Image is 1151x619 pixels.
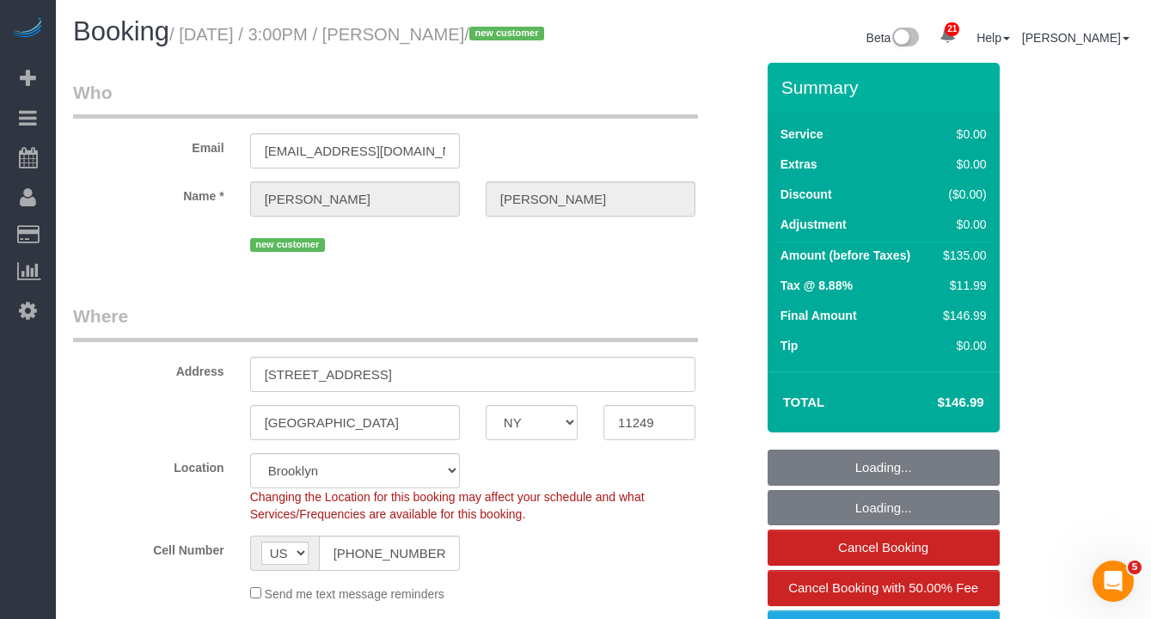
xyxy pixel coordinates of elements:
a: Cancel Booking with 50.00% Fee [768,570,1000,606]
span: Changing the Location for this booking may affect your schedule and what Services/Frequencies are... [250,490,645,521]
legend: Who [73,80,698,119]
input: Last Name [486,181,695,217]
label: Name * [60,181,237,205]
img: New interface [891,28,919,50]
label: Service [781,126,823,143]
label: Tip [781,337,799,354]
a: Beta [866,31,920,45]
div: $135.00 [936,247,986,264]
strong: Total [783,395,825,409]
label: Cell Number [60,536,237,559]
a: [PERSON_NAME] [1022,31,1130,45]
h4: $146.99 [885,395,983,410]
input: Zip Code [603,405,695,440]
span: / [464,25,549,44]
input: City [250,405,460,440]
span: new customer [469,27,544,40]
span: 5 [1128,561,1142,574]
input: Email [250,133,460,169]
a: 21 [931,17,964,55]
input: First Name [250,181,460,217]
span: Send me text message reminders [265,587,444,601]
legend: Where [73,303,698,342]
a: Help [977,31,1010,45]
span: Booking [73,16,169,46]
label: Final Amount [781,307,857,324]
label: Location [60,453,237,476]
span: Cancel Booking with 50.00% Fee [788,580,978,595]
a: Cancel Booking [768,530,1000,566]
div: $11.99 [936,277,986,294]
div: $0.00 [936,216,986,233]
div: $0.00 [936,156,986,173]
label: Extras [781,156,817,173]
label: Amount (before Taxes) [781,247,910,264]
label: Address [60,357,237,380]
img: Automaid Logo [10,17,45,41]
div: $0.00 [936,337,986,354]
input: Cell Number [319,536,460,571]
span: new customer [250,238,325,252]
label: Email [60,133,237,156]
iframe: Intercom live chat [1093,561,1134,602]
label: Discount [781,186,832,203]
small: / [DATE] / 3:00PM / [PERSON_NAME] [169,25,549,44]
div: $0.00 [936,126,986,143]
span: 21 [945,22,959,36]
h3: Summary [781,77,991,97]
label: Tax @ 8.88% [781,277,853,294]
div: $146.99 [936,307,986,324]
label: Adjustment [781,216,847,233]
div: ($0.00) [936,186,986,203]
